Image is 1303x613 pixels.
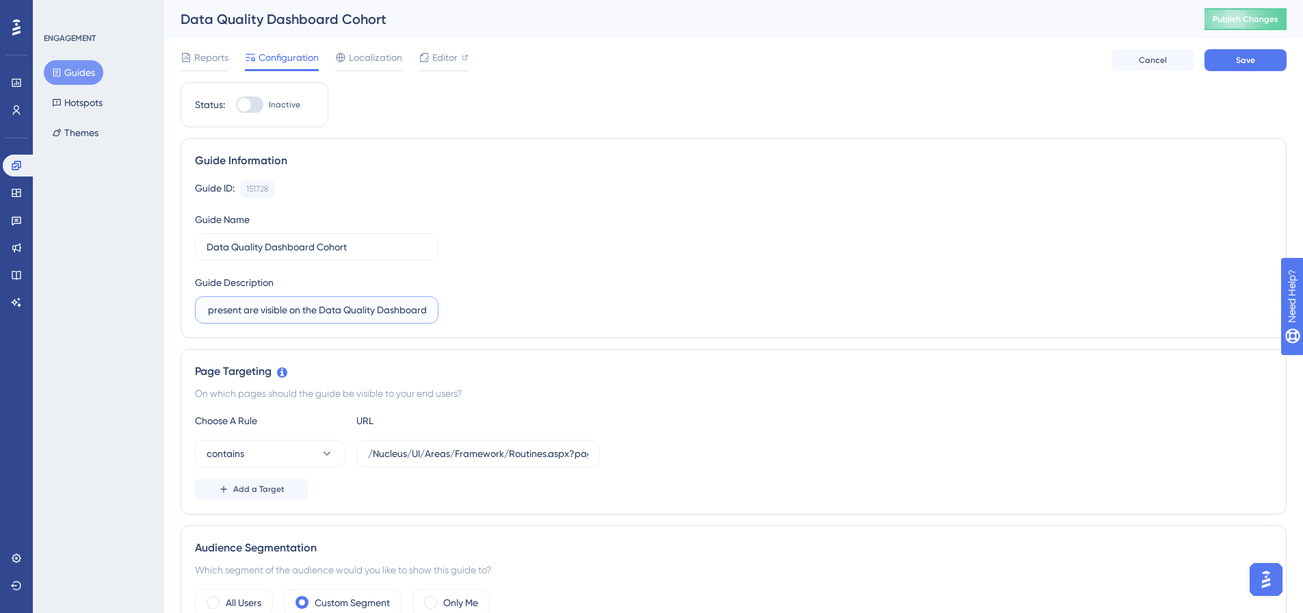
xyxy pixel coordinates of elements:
[1205,49,1287,71] button: Save
[368,446,588,461] input: yourwebsite.com/path
[44,60,103,85] button: Guides
[349,49,402,66] span: Localization
[1111,49,1194,71] button: Cancel
[207,445,244,462] span: contains
[181,10,1170,29] div: Data Quality Dashboard Cohort
[195,211,250,228] div: Guide Name
[195,363,1272,380] div: Page Targeting
[1236,55,1255,66] span: Save
[356,413,507,429] div: URL
[207,302,427,317] input: Type your Guide’s Description here
[195,153,1272,169] div: Guide Information
[1213,14,1278,25] span: Publish Changes
[44,120,107,145] button: Themes
[259,49,319,66] span: Configuration
[1139,55,1167,66] span: Cancel
[195,540,1272,556] div: Audience Segmentation
[194,49,228,66] span: Reports
[195,478,308,500] button: Add a Target
[44,33,96,44] div: ENGAGEMENT
[44,90,111,115] button: Hotspots
[195,440,345,467] button: contains
[226,595,261,611] label: All Users
[1246,559,1287,600] iframe: UserGuiding AI Assistant Launcher
[195,96,225,113] div: Status:
[207,239,427,255] input: Type your Guide’s Name here
[195,180,235,198] div: Guide ID:
[195,562,1272,578] div: Which segment of the audience would you like to show this guide to?
[315,595,390,611] label: Custom Segment
[195,385,1272,402] div: On which pages should the guide be visible to your end users?
[1205,8,1287,30] button: Publish Changes
[246,183,269,194] div: 151728
[432,49,458,66] span: Editor
[233,484,285,495] span: Add a Target
[32,3,85,20] span: Need Help?
[443,595,478,611] label: Only Me
[195,274,274,291] div: Guide Description
[269,99,300,110] span: Inactive
[195,413,345,429] div: Choose A Rule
